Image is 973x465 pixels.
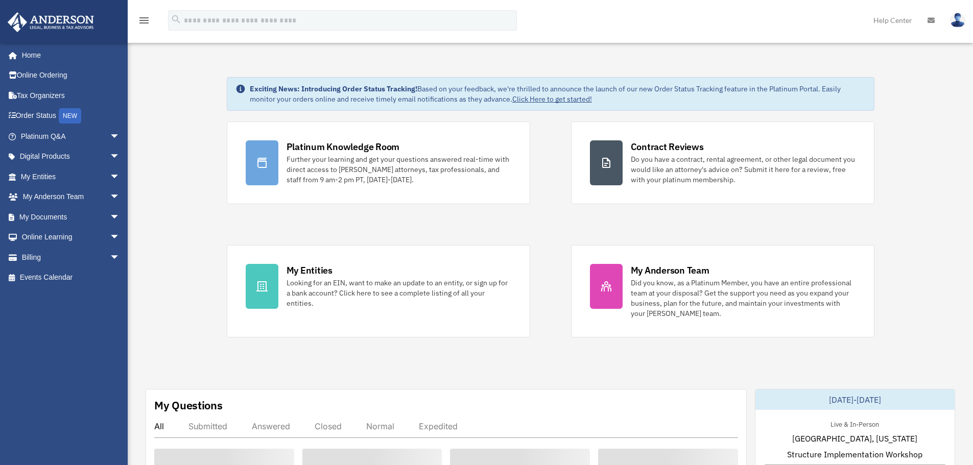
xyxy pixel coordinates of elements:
a: Digital Productsarrow_drop_down [7,146,135,167]
a: Events Calendar [7,267,135,288]
div: Expedited [419,421,458,431]
div: Contract Reviews [631,140,704,153]
a: My Anderson Teamarrow_drop_down [7,187,135,207]
a: Platinum Q&Aarrow_drop_down [7,126,135,146]
strong: Exciting News: Introducing Order Status Tracking! [250,84,417,93]
a: My Entities Looking for an EIN, want to make an update to an entity, or sign up for a bank accoun... [227,245,530,337]
a: Order StatusNEW [7,106,135,127]
span: arrow_drop_down [110,207,130,228]
div: All [154,421,164,431]
div: Did you know, as a Platinum Member, you have an entire professional team at your disposal? Get th... [631,278,856,319]
div: Submitted [188,421,227,431]
a: My Entitiesarrow_drop_down [7,166,135,187]
a: Click Here to get started! [512,94,592,104]
a: Online Learningarrow_drop_down [7,227,135,248]
a: Home [7,45,130,65]
div: My Entities [287,264,333,277]
a: menu [138,18,150,27]
a: Contract Reviews Do you have a contract, rental agreement, or other legal document you would like... [571,121,874,204]
div: Platinum Knowledge Room [287,140,400,153]
span: arrow_drop_down [110,247,130,268]
div: [DATE]-[DATE] [755,389,955,410]
div: Further your learning and get your questions answered real-time with direct access to [PERSON_NAM... [287,154,511,185]
span: [GEOGRAPHIC_DATA], [US_STATE] [792,432,917,445]
div: My Questions [154,398,223,413]
span: arrow_drop_down [110,227,130,248]
i: search [171,14,182,25]
div: My Anderson Team [631,264,709,277]
img: User Pic [950,13,965,28]
span: Structure Implementation Workshop [787,448,922,460]
a: Platinum Knowledge Room Further your learning and get your questions answered real-time with dire... [227,121,530,204]
div: NEW [59,108,81,124]
span: arrow_drop_down [110,166,130,187]
a: My Anderson Team Did you know, as a Platinum Member, you have an entire professional team at your... [571,245,874,337]
span: arrow_drop_down [110,126,130,147]
span: arrow_drop_down [110,187,130,208]
div: Do you have a contract, rental agreement, or other legal document you would like an attorney's ad... [631,154,856,185]
div: Based on your feedback, we're thrilled to announce the launch of our new Order Status Tracking fe... [250,84,866,104]
a: Online Ordering [7,65,135,86]
div: Looking for an EIN, want to make an update to an entity, or sign up for a bank account? Click her... [287,278,511,308]
div: Normal [366,421,394,431]
a: My Documentsarrow_drop_down [7,207,135,227]
div: Live & In-Person [822,418,887,429]
a: Tax Organizers [7,85,135,106]
a: Billingarrow_drop_down [7,247,135,267]
span: arrow_drop_down [110,146,130,167]
div: Closed [315,421,342,431]
img: Anderson Advisors Platinum Portal [5,12,97,32]
i: menu [138,14,150,27]
div: Answered [252,421,290,431]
